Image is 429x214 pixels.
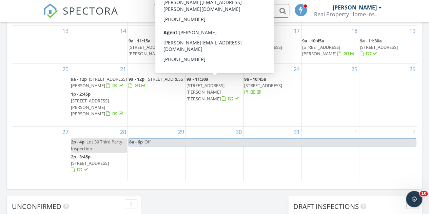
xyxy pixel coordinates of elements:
[244,38,282,57] a: 9a - 11:30a [STREET_ADDRESS]
[71,160,109,166] span: [STREET_ADDRESS]
[71,98,109,117] span: [STREET_ADDRESS][PERSON_NAME][PERSON_NAME]
[234,25,243,36] a: Go to July 16, 2025
[408,64,417,75] a: Go to July 26, 2025
[177,25,186,36] a: Go to July 15, 2025
[302,44,340,57] span: [STREET_ADDRESS][PERSON_NAME]
[360,38,382,44] span: 9a - 11:30a
[12,201,61,211] span: Unconfirmed
[71,154,109,173] a: 2p - 3:45p [STREET_ADDRESS]
[119,64,128,75] a: Go to July 21, 2025
[350,64,359,75] a: Go to July 25, 2025
[186,63,243,126] td: Go to July 23, 2025
[292,127,301,137] a: Go to July 31, 2025
[71,91,124,117] a: 1p - 2:45p [STREET_ADDRESS][PERSON_NAME][PERSON_NAME]
[71,139,84,145] span: 2p - 4p
[71,153,127,174] a: 2p - 3:45p [STREET_ADDRESS]
[70,25,128,63] td: Go to July 14, 2025
[244,38,266,44] span: 9a - 11:30a
[128,63,186,126] td: Go to July 22, 2025
[411,127,417,137] a: Go to August 2, 2025
[243,63,301,126] td: Go to July 24, 2025
[302,38,324,44] span: 9a - 10:45a
[61,25,70,36] a: Go to July 13, 2025
[359,63,417,126] td: Go to July 26, 2025
[359,25,417,63] td: Go to July 19, 2025
[187,82,225,101] span: [STREET_ADDRESS][PERSON_NAME][PERSON_NAME]
[61,127,70,137] a: Go to July 27, 2025
[129,75,184,90] a: 9a - 12p [STREET_ADDRESS]
[187,44,225,50] span: [STREET_ADDRESS]
[71,76,87,82] span: 9a - 12p
[71,154,91,160] span: 2p - 3:45p
[187,76,240,102] a: 9a - 11:30a [STREET_ADDRESS][PERSON_NAME][PERSON_NAME]
[71,91,91,97] span: 1p - 2:45p
[71,139,122,151] span: Lot 39 Third Party Inspection
[147,76,184,82] span: [STREET_ADDRESS]
[144,139,151,145] span: Off
[359,127,417,181] td: Go to August 2, 2025
[71,75,127,90] a: 9a - 12p [STREET_ADDRESS][PERSON_NAME]
[129,37,184,58] a: 9a - 11:15a [STREET_ADDRESS][PERSON_NAME]
[244,75,300,97] a: 9a - 10:45a [STREET_ADDRESS]
[71,76,127,89] span: [STREET_ADDRESS][PERSON_NAME]
[129,44,167,57] span: [STREET_ADDRESS][PERSON_NAME]
[12,63,70,126] td: Go to July 20, 2025
[292,64,301,75] a: Go to July 24, 2025
[408,25,417,36] a: Go to July 19, 2025
[293,201,359,211] span: Draft Inspections
[70,127,128,181] td: Go to July 28, 2025
[154,4,289,18] input: Search everything...
[187,37,242,58] a: 9a - 10:45a [STREET_ADDRESS]
[244,44,282,50] span: [STREET_ADDRESS]
[43,3,58,18] img: The Best Home Inspection Software - Spectora
[314,11,382,18] div: Real Property Home Inspections LLC
[177,127,186,137] a: Go to July 29, 2025
[129,76,144,82] span: 9a - 12p
[119,25,128,36] a: Go to July 14, 2025
[234,64,243,75] a: Go to July 23, 2025
[187,38,209,44] span: 9a - 10:45a
[71,76,127,89] a: 9a - 12p [STREET_ADDRESS][PERSON_NAME]
[360,38,398,57] a: 9a - 11:30a [STREET_ADDRESS]
[292,25,301,36] a: Go to July 17, 2025
[128,127,186,181] td: Go to July 29, 2025
[302,37,358,58] a: 9a - 10:45a [STREET_ADDRESS][PERSON_NAME]
[350,25,359,36] a: Go to July 18, 2025
[244,76,266,82] span: 9a - 10:45a
[12,25,70,63] td: Go to July 13, 2025
[129,138,143,145] span: 8a - 6p
[301,127,359,181] td: Go to August 1, 2025
[333,4,377,11] div: [PERSON_NAME]
[128,25,186,63] td: Go to July 15, 2025
[63,3,118,18] span: SPECTORA
[353,127,359,137] a: Go to August 1, 2025
[360,44,398,50] span: [STREET_ADDRESS]
[129,76,184,89] a: 9a - 12p [STREET_ADDRESS]
[187,75,242,103] a: 9a - 11:30a [STREET_ADDRESS][PERSON_NAME][PERSON_NAME]
[187,38,225,57] a: 9a - 10:45a [STREET_ADDRESS]
[186,127,243,181] td: Go to July 30, 2025
[244,82,282,89] span: [STREET_ADDRESS]
[187,76,209,82] span: 9a - 11:30a
[243,25,301,63] td: Go to July 17, 2025
[129,38,182,57] a: 9a - 11:15a [STREET_ADDRESS][PERSON_NAME]
[129,38,151,44] span: 9a - 11:15a
[70,63,128,126] td: Go to July 21, 2025
[244,76,282,95] a: 9a - 10:45a [STREET_ADDRESS]
[119,127,128,137] a: Go to July 28, 2025
[12,127,70,181] td: Go to July 27, 2025
[360,37,416,58] a: 9a - 11:30a [STREET_ADDRESS]
[406,191,422,207] iframe: Intercom live chat
[234,127,243,137] a: Go to July 30, 2025
[420,191,428,196] span: 10
[301,63,359,126] td: Go to July 25, 2025
[71,90,127,118] a: 1p - 2:45p [STREET_ADDRESS][PERSON_NAME][PERSON_NAME]
[302,38,356,57] a: 9a - 10:45a [STREET_ADDRESS][PERSON_NAME]
[244,37,300,58] a: 9a - 11:30a [STREET_ADDRESS]
[61,64,70,75] a: Go to July 20, 2025
[186,25,243,63] td: Go to July 16, 2025
[43,9,118,23] a: SPECTORA
[177,64,186,75] a: Go to July 22, 2025
[243,127,301,181] td: Go to July 31, 2025
[301,25,359,63] td: Go to July 18, 2025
